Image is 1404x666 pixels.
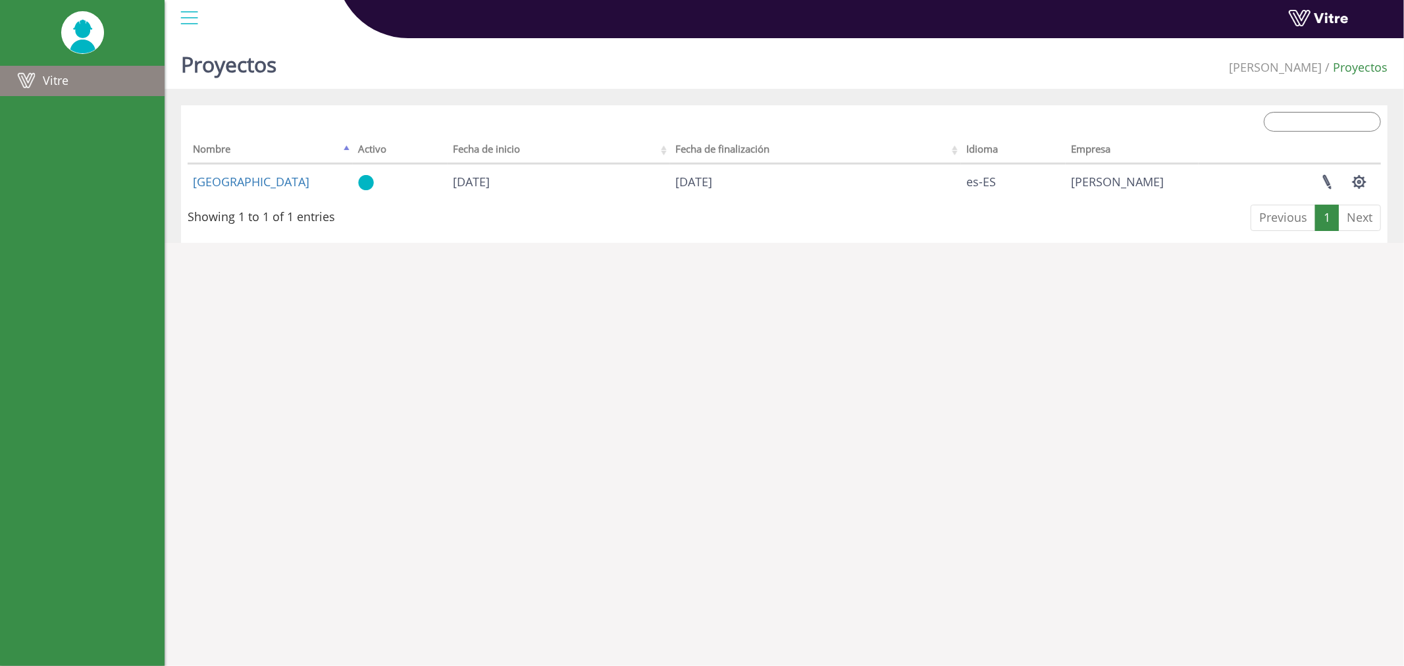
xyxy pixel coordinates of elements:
[448,139,670,164] th: Fecha de inicio: activate to sort column ascending
[181,33,276,89] h1: Proyectos
[670,164,960,199] td: [DATE]
[1229,59,1322,75] span: 379
[43,72,68,88] span: Vitre
[188,203,335,226] div: Showing 1 to 1 of 1 entries
[188,139,353,164] th: Nombre: activate to sort column descending
[961,164,1066,199] td: es-ES
[1322,59,1388,76] li: Proyectos
[61,12,104,53] img: UserPic.png
[193,174,309,190] a: [GEOGRAPHIC_DATA]
[448,164,670,199] td: [DATE]
[1338,205,1381,231] a: Next
[1251,205,1316,231] a: Previous
[1315,205,1339,231] a: 1
[670,139,960,164] th: Fecha de finalización: activate to sort column ascending
[358,174,374,191] img: yes
[1066,139,1199,164] th: Empresa
[961,139,1066,164] th: Idioma
[1071,174,1164,190] span: 379
[353,139,448,164] th: Activo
